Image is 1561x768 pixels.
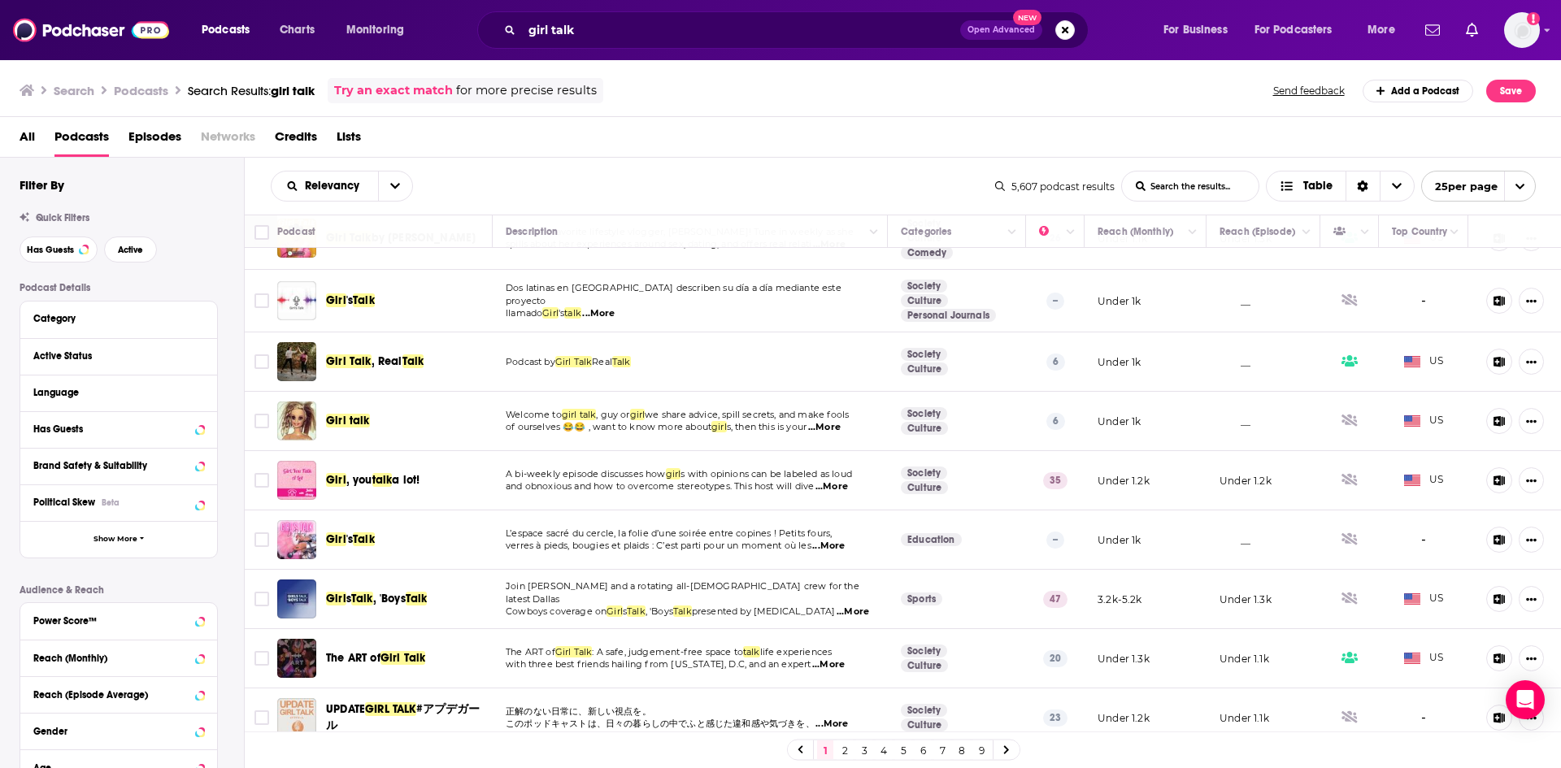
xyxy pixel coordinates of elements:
[365,702,416,716] span: GIRL TALK
[326,702,365,716] span: UPDATE
[33,387,193,398] div: Language
[1504,12,1540,48] span: Logged in as EJJackson
[901,644,947,657] a: Society
[506,527,832,539] span: L’espace sacré du cercle, la folie d’une soirée entre copines ! Petits fours,
[1404,472,1444,488] span: US
[104,236,157,263] button: Active
[378,171,412,201] button: open menu
[506,409,562,420] span: Welcome to
[954,740,970,760] a: 8
[1303,180,1333,192] span: Table
[506,540,811,551] span: verres à pieds, bougies et plaids : C’est parti pour un moment où les
[901,659,948,672] a: Culture
[277,401,316,440] a: Girl talk
[596,409,629,420] span: , guy or
[346,19,404,41] span: Monitoring
[967,26,1035,34] span: Open Advanced
[934,740,950,760] a: 7
[1519,349,1544,375] button: Show More Button
[1039,222,1062,241] div: Power Score
[1098,592,1142,606] p: 3.2k-5.2k
[33,345,204,366] button: Active Status
[33,492,204,512] button: Political SkewBeta
[13,15,169,46] a: Podchaser - Follow, Share and Rate Podcasts
[1459,16,1485,44] a: Show notifications dropdown
[555,356,593,367] span: Girl Talk
[559,307,564,319] span: 's
[326,592,346,605] span: Girl
[623,605,627,617] span: s
[280,19,315,41] span: Charts
[1519,527,1544,553] button: Show More Button
[128,124,181,157] a: Episodes
[1098,474,1150,488] p: Under 1.2k
[1519,408,1544,434] button: Show More Button
[1220,592,1272,606] p: Under 1.3k
[1152,17,1248,43] button: open menu
[901,280,947,293] a: Society
[1297,223,1316,242] button: Column Actions
[1392,222,1447,241] div: Top Country
[901,466,947,479] a: Society
[392,473,420,487] span: a lot!
[1002,223,1022,242] button: Column Actions
[20,236,98,263] button: Has Guests
[1061,223,1081,242] button: Column Actions
[1220,533,1250,547] p: __
[254,532,269,547] span: Toggle select row
[326,650,425,666] a: The ART ofGirl Talk
[326,472,420,488] a: Girl, youtalka lot!
[1268,84,1350,98] button: Send feedback
[254,592,269,606] span: Toggle select row
[627,605,646,617] span: Talk
[277,281,316,320] img: Girl's Talk
[506,718,815,729] span: このポッドキャストは、日々の暮らしの中でふと感じた違和感や気づきを、
[1404,591,1444,607] span: US
[1421,709,1426,727] span: -
[901,348,947,361] a: Society
[326,293,346,307] span: Girl
[901,246,953,259] a: Comedy
[812,658,845,671] span: ...More
[837,605,869,618] span: ...More
[1220,222,1295,241] div: Reach (Episode)
[27,245,74,254] span: Has Guests
[20,124,35,157] a: All
[277,698,316,737] img: UPDATE GIRL TALK #アプデガール
[254,414,269,428] span: Toggle select row
[275,124,317,157] a: Credits
[1098,533,1141,547] p: Under 1k
[190,17,271,43] button: open menu
[54,124,109,157] span: Podcasts
[1421,531,1426,549] span: -
[326,532,346,546] span: Girl
[837,740,853,760] a: 2
[254,473,269,488] span: Toggle select row
[33,350,193,362] div: Active Status
[277,579,316,618] a: Girls Talk, 'Boys Talk
[680,468,852,479] span: s with opinions can be labeled as loud
[346,592,351,605] span: s
[1519,645,1544,671] button: Show More Button
[815,718,848,731] span: ...More
[33,419,204,439] button: Has Guests
[1098,652,1150,666] p: Under 1.3k
[1220,474,1272,488] p: Under 1.2k
[1043,591,1067,607] p: 47
[271,83,315,98] span: girl talk
[506,580,859,605] span: Join [PERSON_NAME] and a rotating all-[DEMOGRAPHIC_DATA] crew for the latest Dallas
[901,422,948,435] a: Culture
[817,740,833,760] a: 1
[506,468,666,479] span: A bi-weekly episode discusses how
[1013,10,1042,25] span: New
[269,17,324,43] a: Charts
[901,362,948,375] a: Culture
[666,468,681,479] span: girl
[33,460,190,471] div: Brand Safety & Suitability
[254,710,269,725] span: Toggle select row
[254,354,269,369] span: Toggle select row
[506,658,811,670] span: with three best friends hailing from [US_STATE], D.C, and an expert
[402,354,424,368] span: Talk
[33,382,204,402] button: Language
[277,639,316,678] img: The ART of Girl Talk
